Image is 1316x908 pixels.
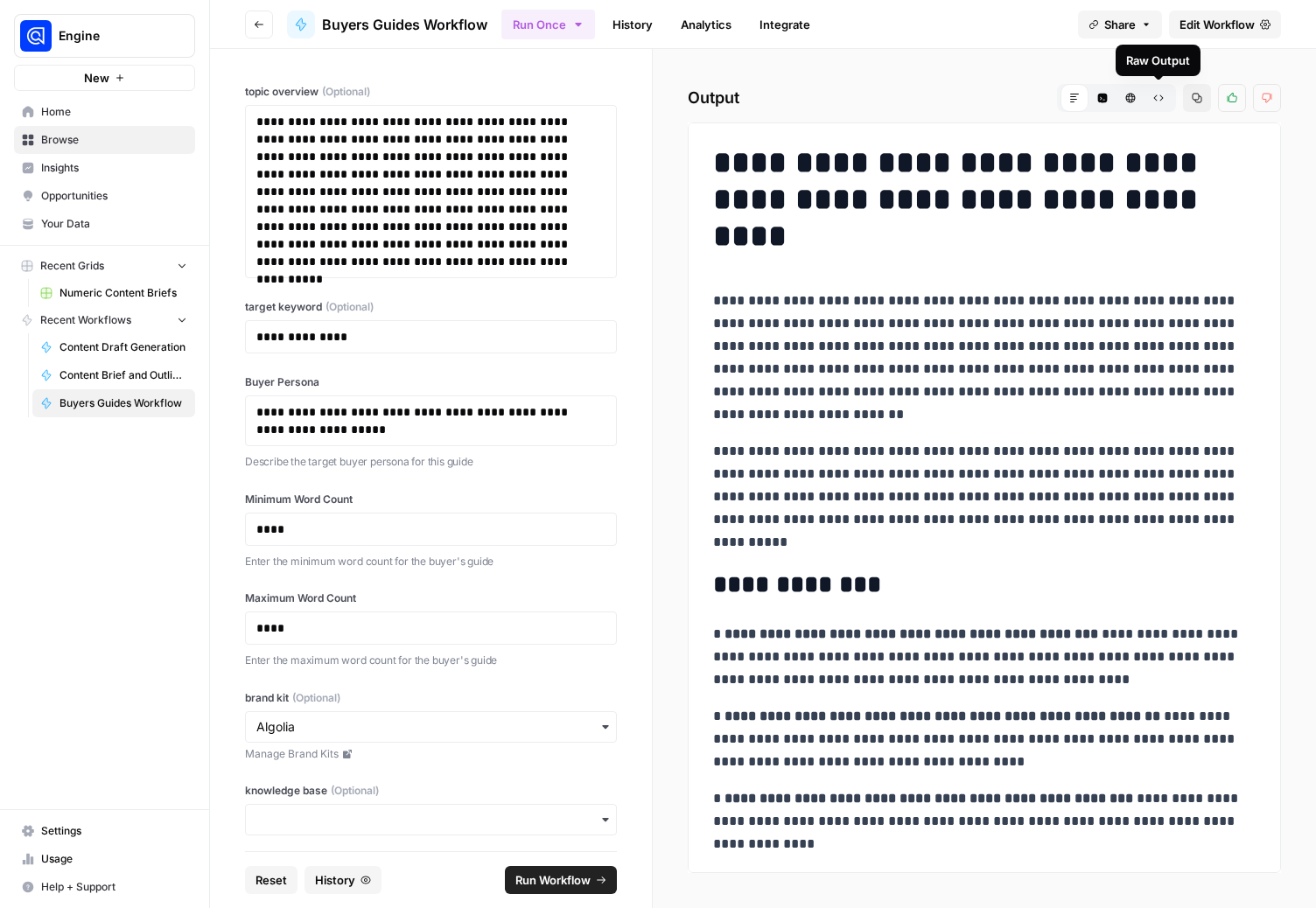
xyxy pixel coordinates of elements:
[602,10,663,38] a: History
[40,312,131,328] span: Recent Workflows
[41,160,187,176] span: Insights
[14,210,195,238] a: Your Data
[41,104,187,120] span: Home
[41,823,187,839] span: Settings
[256,718,605,736] input: Algolia
[749,10,821,38] a: Integrate
[41,188,187,204] span: Opportunities
[59,395,187,411] span: Buyers Guides Workflow
[245,746,617,762] a: Manage Brand Kits
[14,182,195,210] a: Opportunities
[255,871,287,889] span: Reset
[245,590,617,606] label: Maximum Word Count
[670,10,742,38] a: Analytics
[1169,10,1281,38] a: Edit Workflow
[14,253,195,279] button: Recent Grids
[14,98,195,126] a: Home
[59,367,187,383] span: Content Brief and Outline v3
[32,279,195,307] a: Numeric Content Briefs
[14,14,195,58] button: Workspace: Engine
[245,783,617,799] label: knowledge base
[1078,10,1162,38] button: Share
[40,258,104,274] span: Recent Grids
[14,307,195,333] button: Recent Workflows
[32,361,195,389] a: Content Brief and Outline v3
[304,866,381,894] button: History
[20,20,52,52] img: Engine Logo
[14,154,195,182] a: Insights
[59,339,187,355] span: Content Draft Generation
[59,285,187,301] span: Numeric Content Briefs
[322,14,487,35] span: Buyers Guides Workflow
[41,879,187,895] span: Help + Support
[14,845,195,873] a: Usage
[14,873,195,901] button: Help + Support
[315,871,355,889] span: History
[14,126,195,154] a: Browse
[245,866,297,894] button: Reset
[292,690,340,706] span: (Optional)
[245,299,617,315] label: target keyword
[245,652,617,669] p: Enter the maximum word count for the buyer's guide
[41,216,187,232] span: Your Data
[325,299,374,315] span: (Optional)
[32,389,195,417] a: Buyers Guides Workflow
[331,783,379,799] span: (Optional)
[41,851,187,867] span: Usage
[501,10,595,39] button: Run Once
[1104,16,1136,33] span: Share
[14,817,195,845] a: Settings
[245,553,617,570] p: Enter the minimum word count for the buyer's guide
[245,690,617,706] label: brand kit
[84,69,109,87] span: New
[245,453,617,471] p: Describe the target buyer persona for this guide
[322,84,370,100] span: (Optional)
[32,333,195,361] a: Content Draft Generation
[1179,16,1255,33] span: Edit Workflow
[59,27,164,45] span: Engine
[688,84,1281,112] h2: Output
[245,84,617,100] label: topic overview
[245,374,617,390] label: Buyer Persona
[505,866,617,894] button: Run Workflow
[515,871,591,889] span: Run Workflow
[41,132,187,148] span: Browse
[14,65,195,91] button: New
[245,492,617,507] label: Minimum Word Count
[287,10,487,38] a: Buyers Guides Workflow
